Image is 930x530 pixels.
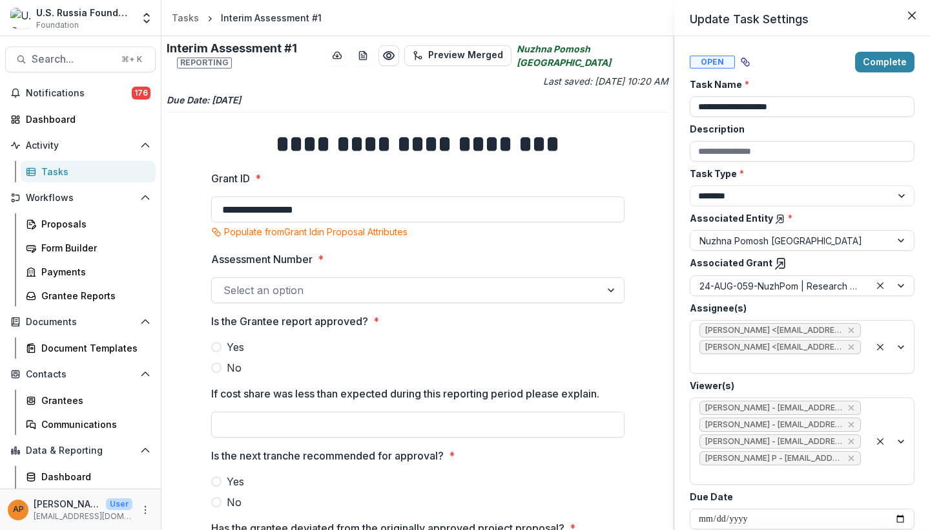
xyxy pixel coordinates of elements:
[690,490,907,503] label: Due Date
[705,403,842,412] span: [PERSON_NAME] - [EMAIL_ADDRESS][DOMAIN_NAME]
[873,434,888,449] div: Clear selected options
[690,379,907,392] label: Viewer(s)
[846,324,856,337] div: Remove Maria Lvova <mlvova@usrf.us> (mlvova@usrf.us)
[735,52,756,72] button: View dependent tasks
[705,420,842,429] span: [PERSON_NAME] - [EMAIL_ADDRESS][DOMAIN_NAME]
[690,56,735,69] span: Open
[902,5,922,26] button: Close
[690,301,907,315] label: Assignee(s)
[705,454,842,463] span: [PERSON_NAME] P - [EMAIL_ADDRESS][DOMAIN_NAME]
[846,341,856,354] div: Remove Anna P <apulaski@usrf.us> (apulaski@usrf.us)
[705,437,842,446] span: [PERSON_NAME] - [EMAIL_ADDRESS][DOMAIN_NAME]
[873,278,888,293] div: Clear selected options
[705,343,842,352] span: [PERSON_NAME] <[EMAIL_ADDRESS][DOMAIN_NAME]> ([EMAIL_ADDRESS][DOMAIN_NAME])
[690,122,907,136] label: Description
[690,78,907,91] label: Task Name
[690,211,907,225] label: Associated Entity
[846,401,856,414] div: Remove Gennady Podolny - gpodolny@usrf.us
[846,418,856,431] div: Remove Jemile Kelderman - jkelderman@usrf.us
[846,452,856,465] div: Remove Bennett P - bpease@usrf.us
[873,339,888,355] div: Clear selected options
[690,167,907,180] label: Task Type
[855,52,914,72] button: Complete
[705,326,842,335] span: [PERSON_NAME] <[EMAIL_ADDRESS][DOMAIN_NAME]> ([EMAIL_ADDRESS][DOMAIN_NAME])
[690,256,907,270] label: Associated Grant
[846,435,856,448] div: Remove Anna P - apulaski@usrf.us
